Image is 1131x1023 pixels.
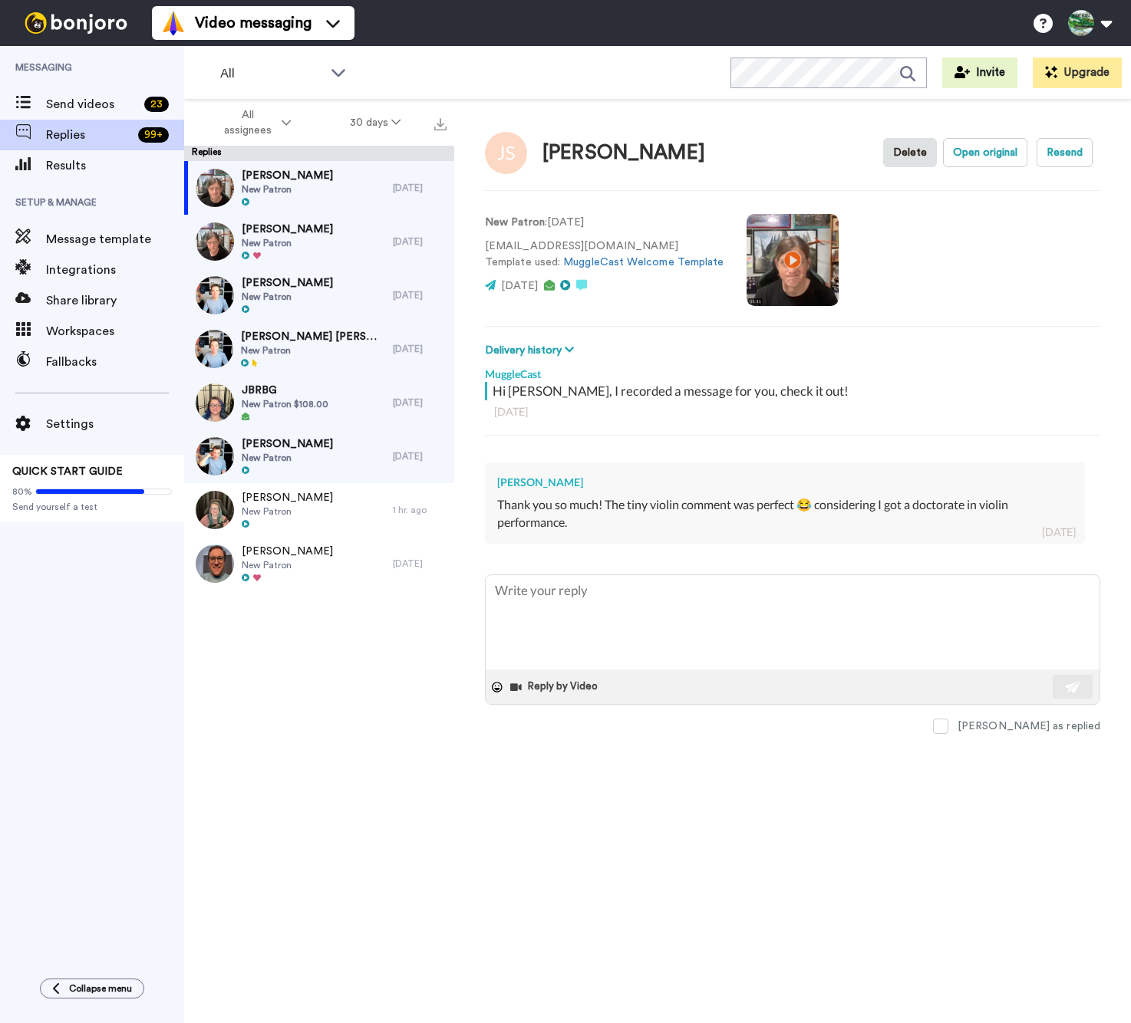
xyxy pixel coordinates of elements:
img: a1e08be2-6938-471d-babb-a731c2e735ab-thumb.jpg [196,437,234,475]
span: Collapse menu [69,982,132,995]
a: MuggleCast Welcome Template [563,257,724,268]
button: Delivery history [485,342,579,359]
div: [DATE] [393,235,447,248]
img: vm-color.svg [161,11,186,35]
span: New Patron [242,183,333,196]
span: New Patron [242,505,333,518]
span: Results [46,156,184,175]
span: [PERSON_NAME] [242,168,333,183]
img: dd290714-b611-42e7-b0f0-8364958d0cef-thumb.jpg [196,491,234,529]
button: Delete [883,138,937,167]
a: [PERSON_NAME]New Patron[DATE] [184,268,454,322]
img: 3f448720-a5ba-495a-9ca8-e0c68b3ee98d-thumb.jpg [196,222,234,261]
span: Share library [46,291,184,310]
span: Video messaging [195,12,312,34]
img: 8e2b3f42-f37d-4dc4-881b-0629b7cf0004-thumb.jpg [196,544,234,583]
div: 23 [144,97,169,112]
div: Replies [184,146,454,161]
div: [DATE] [393,182,447,194]
span: [PERSON_NAME] [242,436,333,452]
a: [PERSON_NAME]New Patron[DATE] [184,429,454,483]
div: Hi [PERSON_NAME], I recorded a message for you, check it out! [493,382,1096,400]
div: [PERSON_NAME] [497,475,1073,490]
button: Invite [942,58,1017,88]
div: [DATE] [393,289,447,301]
a: JBRBGNew Patron $108.00[DATE] [184,376,454,429]
span: All [220,64,323,83]
button: 30 days [321,109,430,137]
img: export.svg [434,118,447,130]
a: [PERSON_NAME]New Patron1 hr. ago [184,483,454,537]
p: : [DATE] [485,215,724,231]
span: Replies [46,126,132,144]
span: Message template [46,230,184,248]
span: Workspaces [46,322,184,340]
div: MuggleCast [485,359,1100,382]
span: Fallbacks [46,353,184,371]
div: 99 + [138,127,169,143]
span: New Patron [242,559,333,571]
div: [DATE] [393,558,447,570]
span: New Patron [242,452,333,464]
div: [DATE] [494,404,1091,419]
span: [PERSON_NAME] [242,544,333,559]
img: send-white.svg [1065,681,1082,693]
img: 0cfbb21a-4635-4ea9-93dd-a856af5548bf-thumb.jpg [196,383,234,422]
img: 29ffdd6b-c084-45bb-9186-e8ce01e7b603-thumb.jpg [195,330,233,368]
button: Resend [1037,138,1093,167]
img: Image of Jared Starr [485,132,527,174]
button: Upgrade [1033,58,1122,88]
button: Reply by Video [509,676,602,699]
span: [PERSON_NAME] [PERSON_NAME] [241,329,385,344]
button: All assignees [187,101,321,144]
button: Open original [943,138,1027,167]
a: [PERSON_NAME]New Patron[DATE] [184,215,454,268]
button: Collapse menu [40,979,144,998]
a: [PERSON_NAME] [PERSON_NAME]New Patron[DATE] [184,322,454,376]
div: [PERSON_NAME] [542,142,705,164]
span: [PERSON_NAME] [242,490,333,505]
div: [DATE] [1042,525,1076,540]
div: [DATE] [393,450,447,462]
span: [DATE] [501,281,538,291]
div: 1 hr. ago [393,504,447,516]
button: Export all results that match these filters now. [430,111,451,134]
div: [DATE] [393,396,447,409]
div: [PERSON_NAME] as replied [958,719,1100,734]
span: [PERSON_NAME] [242,275,333,291]
img: bj-logo-header-white.svg [18,12,134,34]
strong: New Patron [485,217,545,228]
div: [DATE] [393,343,447,355]
span: All assignees [216,107,279,138]
span: Settings [46,415,184,433]
a: [PERSON_NAME]New Patron[DATE] [184,537,454,590]
span: Send yourself a test [12,501,172,513]
span: Integrations [46,261,184,279]
span: [PERSON_NAME] [242,222,333,237]
span: QUICK START GUIDE [12,466,123,477]
span: New Patron [242,237,333,249]
div: Thank you so much! The tiny violin comment was perfect 😂 considering I got a doctorate in violin ... [497,496,1073,531]
span: New Patron [241,344,385,357]
span: New Patron [242,291,333,303]
span: 80% [12,485,32,498]
span: New Patron $108.00 [242,398,328,410]
p: [EMAIL_ADDRESS][DOMAIN_NAME] Template used: [485,238,724,271]
span: Send videos [46,95,138,113]
img: b0943b0f-da91-494e-89de-53b897191a51-thumb.jpg [196,169,234,207]
span: JBRBG [242,383,328,398]
a: [PERSON_NAME]New Patron[DATE] [184,161,454,215]
img: 3409d1f4-aeec-4202-9e0d-60fbdc3edaea-thumb.jpg [196,276,234,314]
